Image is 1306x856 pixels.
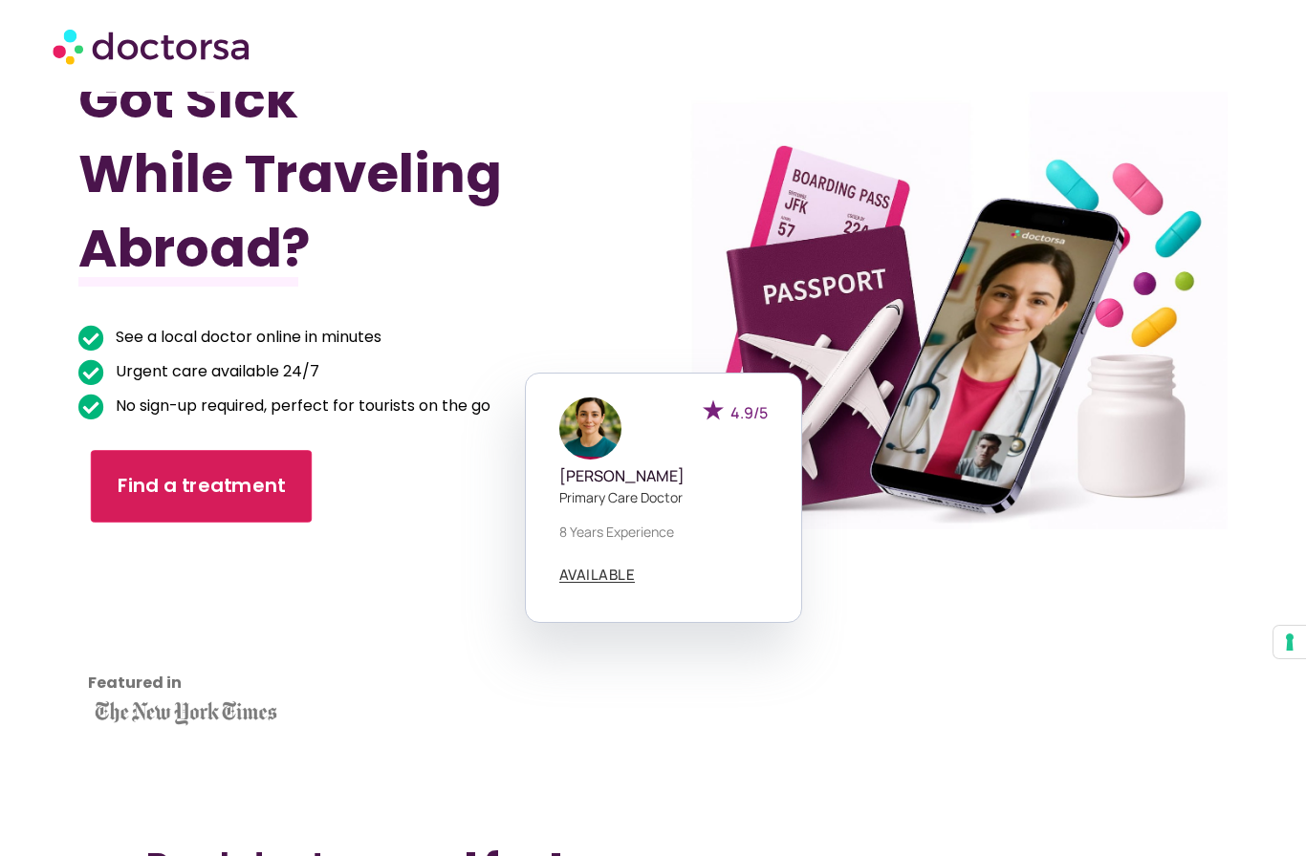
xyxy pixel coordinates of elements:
[559,487,768,507] p: Primary care doctor
[91,451,312,524] a: Find a treatment
[730,402,768,423] span: 4.9/5
[559,467,768,485] h5: [PERSON_NAME]
[559,567,636,583] a: AVAILABLE
[118,473,286,501] span: Find a treatment
[111,324,381,351] span: See a local doctor online in minutes
[111,358,319,385] span: Urgent care available 24/7
[1273,626,1306,658] button: Your consent preferences for tracking technologies
[111,393,490,419] span: No sign-up required, perfect for tourists on the go
[88,672,182,694] strong: Featured in
[88,555,260,698] iframe: Customer reviews powered by Trustpilot
[559,567,636,582] span: AVAILABLE
[559,522,768,542] p: 8 years experience
[78,62,567,286] h1: Got Sick While Traveling Abroad?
